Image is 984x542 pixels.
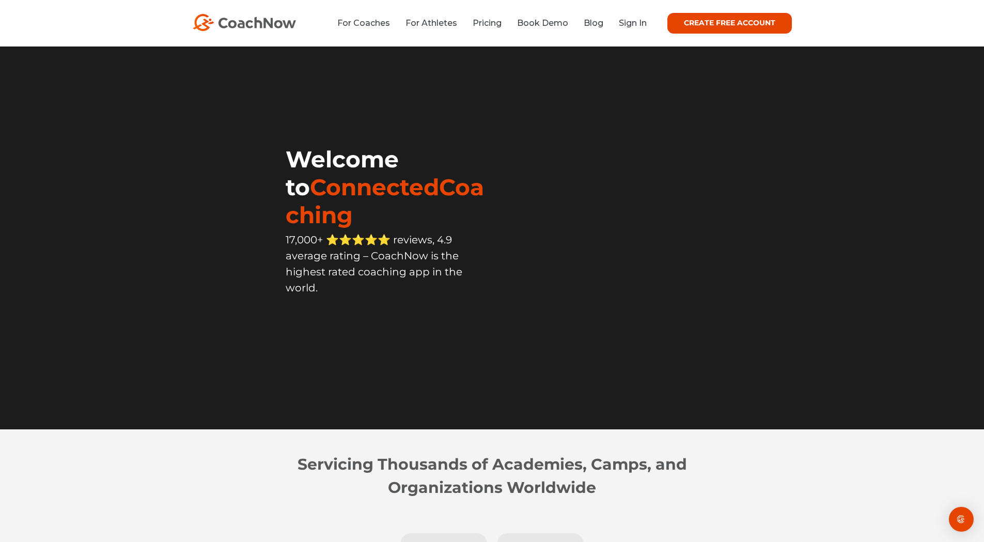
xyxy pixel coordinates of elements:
div: Open Intercom Messenger [949,507,974,532]
a: Blog [584,18,603,28]
span: 17,000+ ⭐️⭐️⭐️⭐️⭐️ reviews, 4.9 average rating – CoachNow is the highest rated coaching app in th... [286,234,462,294]
a: For Coaches [337,18,390,28]
a: Book Demo [517,18,568,28]
img: CoachNow Logo [193,14,296,31]
a: Sign In [619,18,647,28]
a: For Athletes [405,18,457,28]
h1: Welcome to [286,145,492,229]
a: CREATE FREE ACCOUNT [667,13,792,34]
iframe: Embedded CTA [286,318,492,349]
a: Pricing [473,18,502,28]
span: ConnectedCoaching [286,173,484,229]
strong: Servicing Thousands of Academies, Camps, and Organizations Worldwide [298,455,687,497]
